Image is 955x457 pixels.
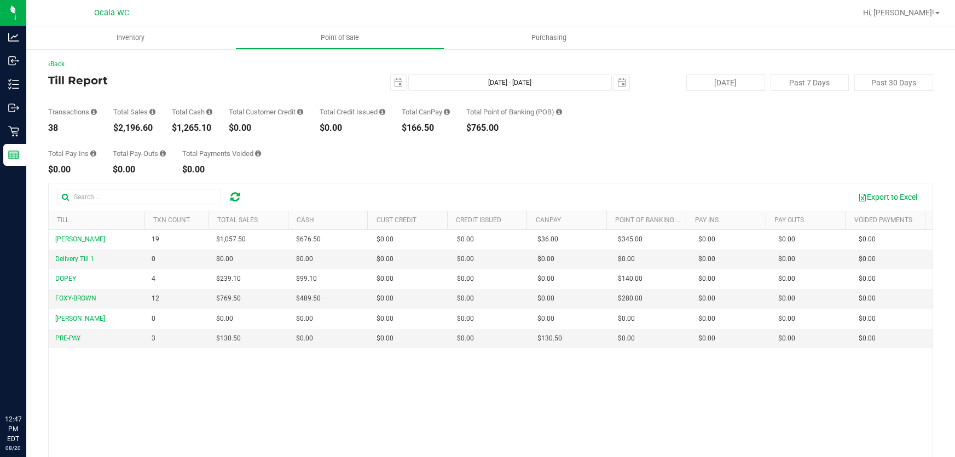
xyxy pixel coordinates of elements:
div: Total Payments Voided [182,150,261,157]
div: Transactions [48,108,97,115]
span: $0.00 [457,293,474,304]
div: $0.00 [229,124,303,132]
i: Sum of the successful, non-voided point-of-banking payment transaction amounts, both via payment ... [556,108,562,115]
span: $0.00 [698,293,715,304]
span: $489.50 [296,293,321,304]
div: Total Sales [113,108,155,115]
a: Inventory [26,26,235,49]
i: Sum of all successful, non-voided payment transaction amounts using CanPay (as well as manual Can... [444,108,450,115]
span: $0.00 [778,274,795,284]
a: Voided Payments [854,216,912,224]
div: $765.00 [466,124,562,132]
span: $0.00 [778,254,795,264]
span: $0.00 [778,234,795,245]
div: Total Customer Credit [229,108,303,115]
span: $130.50 [216,333,241,344]
span: 12 [152,293,159,304]
span: select [614,75,629,90]
a: Purchasing [444,26,653,49]
span: Point of Sale [306,33,374,43]
span: $140.00 [618,274,643,284]
span: $0.00 [457,254,474,264]
span: select [391,75,406,90]
span: $0.00 [296,254,313,264]
div: $0.00 [182,165,261,174]
span: $676.50 [296,234,321,245]
a: Cash [297,216,314,224]
span: $0.00 [457,333,474,344]
input: Search... [57,189,221,205]
div: Total CanPay [402,108,450,115]
span: $0.00 [216,254,233,264]
a: Pay Ins [695,216,719,224]
span: $0.00 [698,314,715,324]
a: TXN Count [153,216,190,224]
span: $0.00 [618,314,635,324]
inline-svg: Retail [8,126,19,137]
div: Total Pay-Outs [113,150,166,157]
span: $0.00 [778,293,795,304]
div: $1,265.10 [172,124,212,132]
button: [DATE] [686,74,765,91]
inline-svg: Outbound [8,102,19,113]
span: $0.00 [377,254,393,264]
a: Till [57,216,69,224]
div: 38 [48,124,97,132]
div: Total Pay-Ins [48,150,96,157]
span: 3 [152,333,155,344]
i: Count of all successful payment transactions, possibly including voids, refunds, and cash-back fr... [91,108,97,115]
span: Ocala WC [94,8,129,18]
span: 0 [152,314,155,324]
i: Sum of all successful, non-voided payment transaction amounts using account credit as the payment... [297,108,303,115]
span: $0.00 [859,314,876,324]
div: $2,196.60 [113,124,155,132]
inline-svg: Reports [8,149,19,160]
span: $0.00 [377,274,393,284]
i: Sum of all successful, non-voided cash payment transaction amounts (excluding tips and transactio... [206,108,212,115]
a: Cust Credit [377,216,416,224]
span: $0.00 [457,274,474,284]
inline-svg: Inbound [8,55,19,66]
span: $0.00 [377,333,393,344]
h4: Till Report [48,74,343,86]
span: $0.00 [537,254,554,264]
span: $0.00 [618,333,635,344]
span: $99.10 [296,274,317,284]
button: Export to Excel [851,188,924,206]
span: Purchasing [517,33,581,43]
span: $0.00 [377,314,393,324]
div: Total Cash [172,108,212,115]
span: [PERSON_NAME] [55,235,105,243]
span: $0.00 [778,333,795,344]
span: $0.00 [698,254,715,264]
div: $166.50 [402,124,450,132]
span: $0.00 [537,293,554,304]
div: $0.00 [113,165,166,174]
i: Sum of all voided payment transaction amounts (excluding tips and transaction fees) within the da... [255,150,261,157]
span: DOPEY [55,275,76,282]
div: Total Credit Issued [320,108,385,115]
a: Total Sales [217,216,258,224]
span: $769.50 [216,293,241,304]
a: Point of Banking (POB) [615,216,693,224]
span: $0.00 [537,314,554,324]
i: Sum of all cash pay-ins added to tills within the date range. [90,150,96,157]
span: [PERSON_NAME] [55,315,105,322]
span: $345.00 [618,234,643,245]
span: $0.00 [859,333,876,344]
span: $0.00 [296,314,313,324]
span: 4 [152,274,155,284]
i: Sum of all successful refund transaction amounts from purchase returns resulting in account credi... [379,108,385,115]
span: $0.00 [698,333,715,344]
span: $0.00 [859,293,876,304]
div: $0.00 [320,124,385,132]
span: $0.00 [457,234,474,245]
span: $0.00 [698,274,715,284]
span: FOXY-BROWN [55,294,96,302]
i: Sum of all cash pay-outs removed from tills within the date range. [160,150,166,157]
span: $0.00 [859,234,876,245]
span: $0.00 [377,234,393,245]
a: Credit Issued [456,216,501,224]
span: Hi, [PERSON_NAME]! [863,8,934,17]
div: $0.00 [48,165,96,174]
